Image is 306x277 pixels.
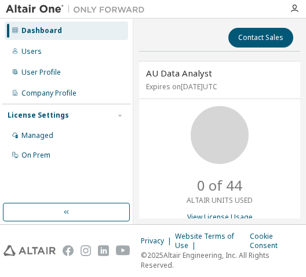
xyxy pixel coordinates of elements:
[116,245,131,257] img: youtube.svg
[146,82,290,92] p: Expires on [DATE] UTC
[197,176,242,195] p: 0 of 44
[187,195,253,205] p: ALTAIR UNITS USED
[141,250,303,270] p: © 2025 Altair Engineering, Inc. All Rights Reserved.
[21,151,50,160] div: On Prem
[141,236,175,246] div: Privacy
[63,245,73,257] img: facebook.svg
[8,111,69,120] div: License Settings
[6,3,151,15] img: Altair One
[250,232,303,250] div: Cookie Consent
[21,26,62,35] div: Dashboard
[175,232,250,250] div: Website Terms of Use
[146,67,212,79] span: AU Data Analyst
[228,28,293,48] button: Contact Sales
[3,245,56,257] img: altair_logo.svg
[21,68,61,77] div: User Profile
[98,245,108,257] img: linkedin.svg
[81,245,91,257] img: instagram.svg
[21,89,76,98] div: Company Profile
[187,212,253,222] a: View License Usage
[21,47,42,56] div: Users
[21,131,53,140] div: Managed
